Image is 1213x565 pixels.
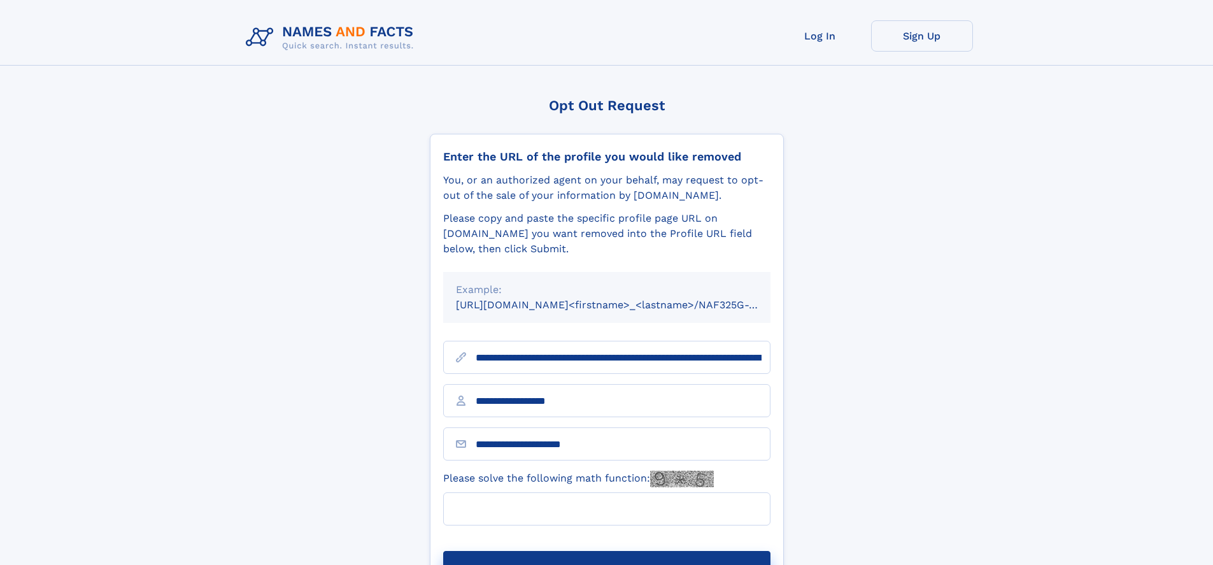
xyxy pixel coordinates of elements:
div: You, or an authorized agent on your behalf, may request to opt-out of the sale of your informatio... [443,173,770,203]
small: [URL][DOMAIN_NAME]<firstname>_<lastname>/NAF325G-xxxxxxxx [456,299,795,311]
div: Please copy and paste the specific profile page URL on [DOMAIN_NAME] you want removed into the Pr... [443,211,770,257]
a: Log In [769,20,871,52]
label: Please solve the following math function: [443,471,714,487]
div: Example: [456,282,758,297]
img: Logo Names and Facts [241,20,424,55]
a: Sign Up [871,20,973,52]
div: Opt Out Request [430,97,784,113]
div: Enter the URL of the profile you would like removed [443,150,770,164]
